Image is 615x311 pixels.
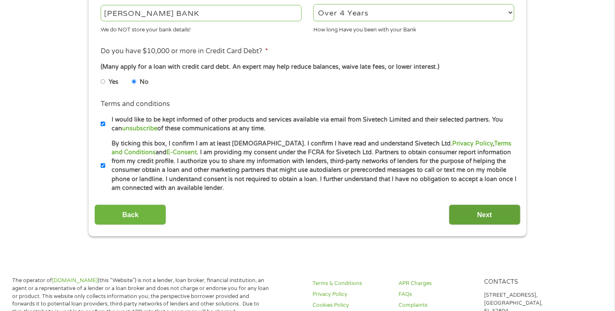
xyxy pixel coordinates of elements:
[112,140,511,156] a: Terms and Conditions
[452,140,493,147] a: Privacy Policy
[105,139,517,193] label: By ticking this box, I confirm I am at least [DEMOGRAPHIC_DATA]. I confirm I have read and unders...
[313,301,388,309] a: Cookies Policy
[167,149,197,156] a: E-Consent
[52,277,98,284] a: [DOMAIN_NAME]
[399,301,474,309] a: Complaints
[313,280,388,288] a: Terms & Conditions
[101,100,170,109] label: Terms and conditions
[399,290,474,298] a: FAQs
[399,280,474,288] a: APR Charges
[140,78,149,87] label: No
[485,278,560,286] h4: Contacts
[101,47,268,56] label: Do you have $10,000 or more in Credit Card Debt?
[122,125,157,132] a: unsubscribe
[105,115,517,133] label: I would like to be kept informed of other products and services available via email from Sivetech...
[109,78,118,87] label: Yes
[101,62,514,72] div: (Many apply for a loan with credit card debt. An expert may help reduce balances, waive late fees...
[313,23,514,34] div: How long Have you been with your Bank
[449,205,521,225] input: Next
[94,205,166,225] input: Back
[313,290,388,298] a: Privacy Policy
[101,23,302,34] div: We do NOT store your bank details!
